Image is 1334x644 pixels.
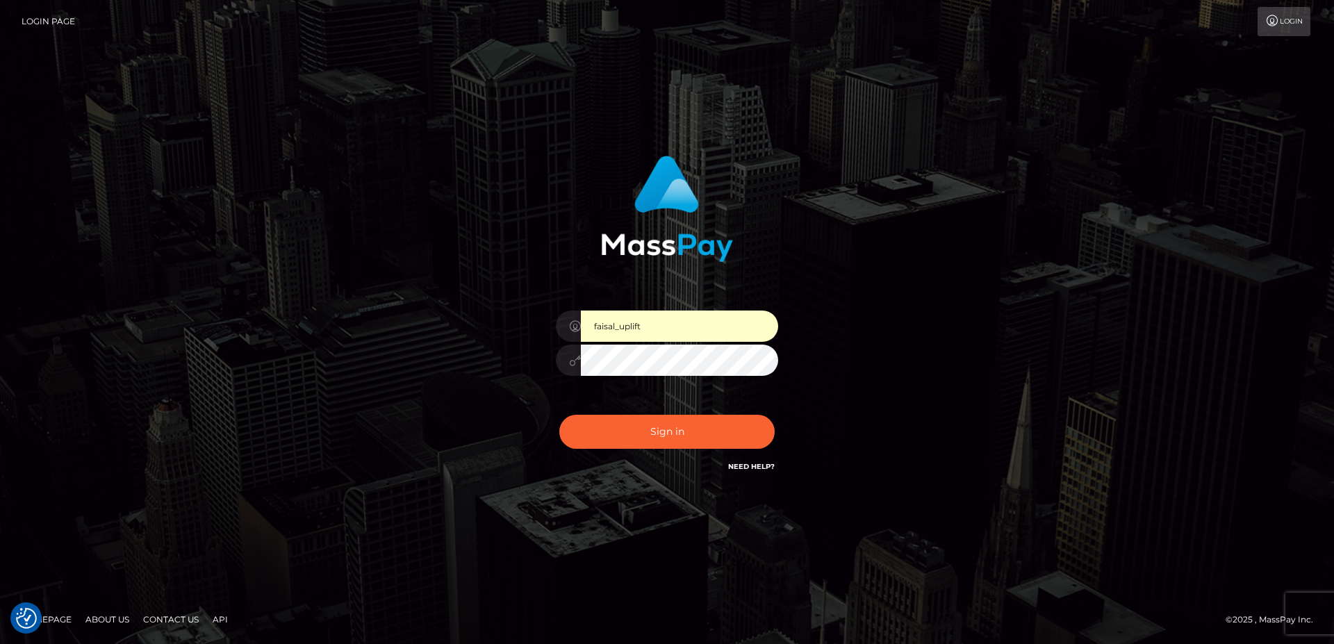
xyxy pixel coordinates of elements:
button: Sign in [559,415,775,449]
button: Consent Preferences [16,608,37,629]
a: Homepage [15,609,77,630]
a: Need Help? [728,462,775,471]
img: MassPay Login [601,156,733,262]
div: © 2025 , MassPay Inc. [1226,612,1324,627]
a: Contact Us [138,609,204,630]
a: API [207,609,233,630]
img: Revisit consent button [16,608,37,629]
a: Login [1258,7,1310,36]
a: Login Page [22,7,75,36]
input: Username... [581,311,778,342]
a: About Us [80,609,135,630]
